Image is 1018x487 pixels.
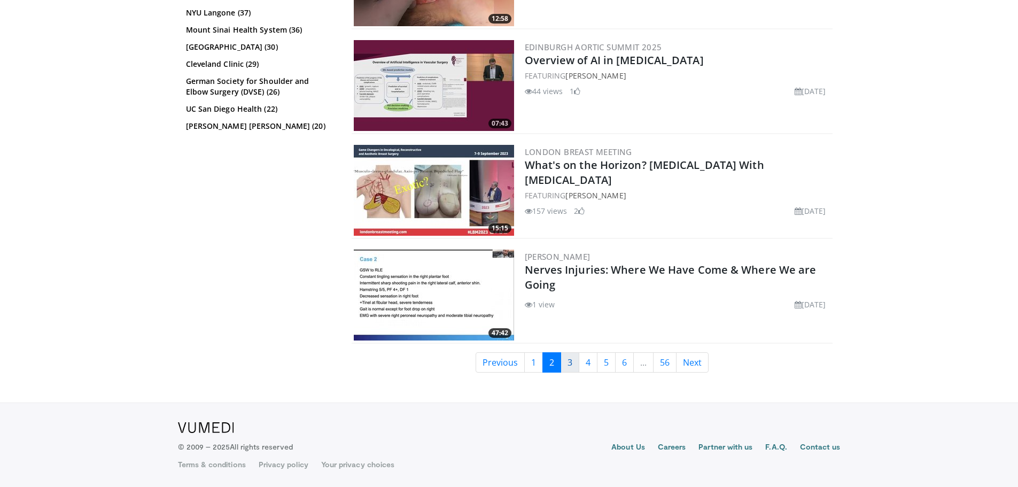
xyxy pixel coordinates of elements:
a: 2 [542,352,561,373]
a: 1 [524,352,543,373]
a: [PERSON_NAME] [PERSON_NAME] (20) [186,121,333,132]
a: UC San Diego Health (22) [186,104,333,114]
li: [DATE] [795,299,826,310]
img: 20b81c09-6a30-4012-89f4-277238d69a52.300x170_q85_crop-smart_upscale.jpg [354,145,514,236]
a: Terms & conditions [178,459,246,470]
img: 8fbef72a-bbb4-4a72-a347-6b190806d87b.300x170_q85_crop-smart_upscale.jpg [354,250,514,341]
span: 12:58 [488,14,511,24]
a: Overview of AI in [MEDICAL_DATA] [525,53,704,67]
a: Careers [658,442,686,454]
a: [PERSON_NAME] [565,71,626,81]
a: Mount Sinai Health System (36) [186,25,333,35]
a: Cleveland Clinic (29) [186,59,333,69]
span: 07:43 [488,119,511,128]
a: NYU Langone (37) [186,7,333,18]
a: Previous [476,352,525,373]
nav: Search results pages [352,352,833,373]
li: 2 [574,205,585,217]
li: [DATE] [795,205,826,217]
a: 56 [653,352,677,373]
a: Edinburgh Aortic Summit 2025 [525,42,662,52]
div: FEATURING [525,190,830,201]
a: Your privacy choices [321,459,394,470]
a: F.A.Q. [765,442,787,454]
a: 6 [615,352,634,373]
a: 5 [597,352,616,373]
a: Privacy policy [259,459,308,470]
a: 3 [561,352,579,373]
a: What's on the Horizon? [MEDICAL_DATA] With [MEDICAL_DATA] [525,158,764,187]
a: Nerves Injuries: Where We Have Come & Where We are Going [525,262,817,292]
p: © 2009 – 2025 [178,442,293,452]
a: 07:43 [354,40,514,131]
a: About Us [611,442,645,454]
span: 47:42 [488,328,511,338]
a: 47:42 [354,250,514,341]
span: All rights reserved [230,442,292,451]
li: 157 views [525,205,568,217]
a: [GEOGRAPHIC_DATA] (30) [186,42,333,52]
a: Next [676,352,709,373]
a: 15:15 [354,145,514,236]
li: 44 views [525,86,563,97]
a: [PERSON_NAME] [525,251,590,262]
a: Partner with us [698,442,752,454]
img: a5e07ce1-f68f-4bb6-84f9-23e9fb6fde47.300x170_q85_crop-smart_upscale.jpg [354,40,514,131]
li: 1 [570,86,580,97]
li: 1 view [525,299,555,310]
a: Contact us [800,442,841,454]
img: VuMedi Logo [178,422,234,433]
div: FEATURING [525,70,830,81]
li: [DATE] [795,86,826,97]
a: German Society for Shoulder and Elbow Surgery (DVSE) (26) [186,76,333,97]
a: 4 [579,352,597,373]
a: London Breast Meeting [525,146,632,157]
span: 15:15 [488,223,511,233]
a: [PERSON_NAME] [565,190,626,200]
